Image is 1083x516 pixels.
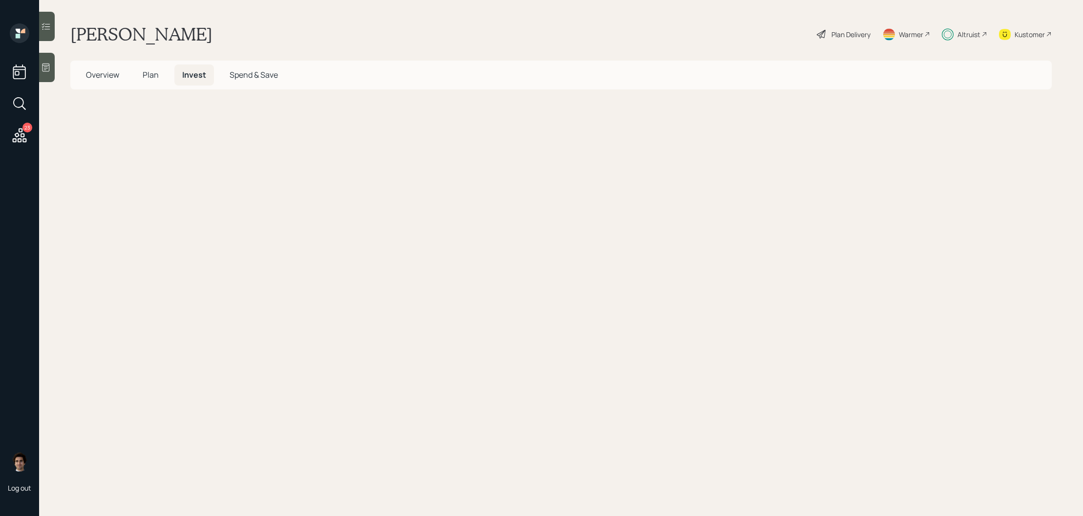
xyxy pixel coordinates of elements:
[899,29,923,40] div: Warmer
[230,69,278,80] span: Spend & Save
[957,29,980,40] div: Altruist
[22,123,32,132] div: 23
[70,23,212,45] h1: [PERSON_NAME]
[10,452,29,472] img: harrison-schaefer-headshot-2.png
[86,69,119,80] span: Overview
[143,69,159,80] span: Plan
[8,483,31,493] div: Log out
[182,69,206,80] span: Invest
[831,29,871,40] div: Plan Delivery
[1015,29,1045,40] div: Kustomer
